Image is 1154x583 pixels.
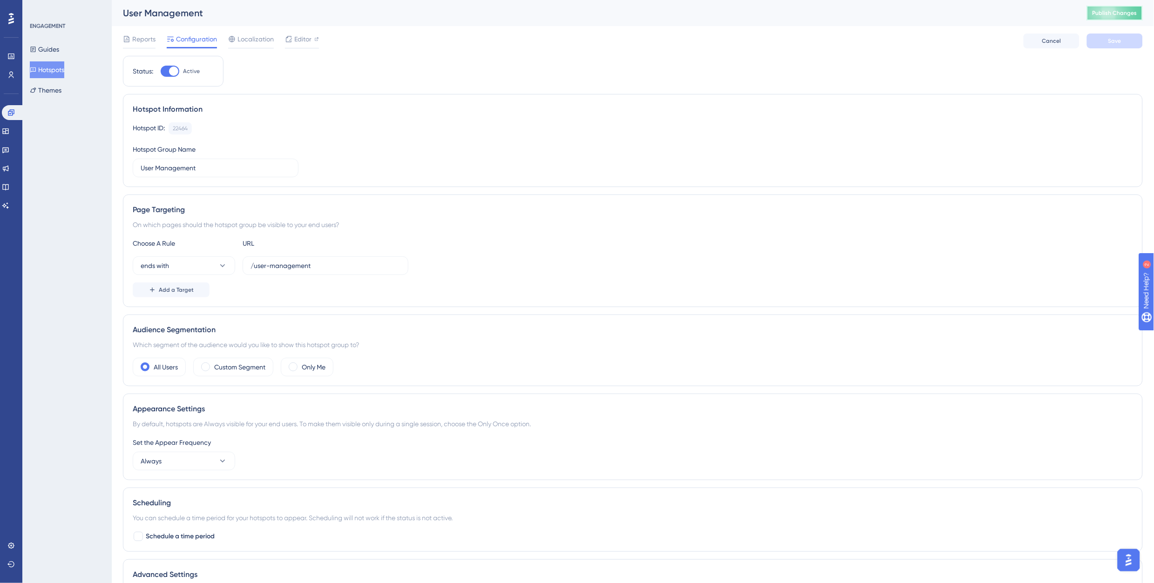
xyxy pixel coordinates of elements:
[133,122,165,134] div: Hotspot ID:
[154,362,178,373] label: All Users
[30,22,65,30] div: ENGAGEMENT
[214,362,265,373] label: Custom Segment
[30,82,61,99] button: Themes
[1042,37,1061,45] span: Cancel
[30,61,64,78] button: Hotspots
[1087,34,1143,48] button: Save
[1087,6,1143,20] button: Publish Changes
[133,204,1133,215] div: Page Targeting
[133,238,235,249] div: Choose A Rule
[133,256,235,275] button: ends with
[30,41,59,58] button: Guides
[183,67,200,75] span: Active
[132,34,156,45] span: Reports
[22,2,58,13] span: Need Help?
[176,34,217,45] span: Configuration
[159,286,194,294] span: Add a Target
[141,163,291,173] input: Type your Hotspot Group Name here
[141,260,169,271] span: ends with
[141,456,162,467] span: Always
[1115,546,1143,574] iframe: UserGuiding AI Assistant Launcher
[133,512,1133,523] div: You can schedule a time period for your hotspots to appear. Scheduling will not work if the statu...
[302,362,326,373] label: Only Me
[133,144,196,155] div: Hotspot Group Name
[146,531,215,542] span: Schedule a time period
[243,238,345,249] div: URL
[173,125,188,132] div: 22464
[251,261,401,271] input: yourwebsite.com/path
[294,34,312,45] span: Editor
[1024,34,1079,48] button: Cancel
[64,5,67,12] div: 2
[133,403,1133,415] div: Appearance Settings
[133,104,1133,115] div: Hotspot Information
[133,437,1133,448] div: Set the Appear Frequency
[238,34,274,45] span: Localization
[133,219,1133,230] div: On which pages should the hotspot group be visible to your end users?
[1093,9,1137,17] span: Publish Changes
[133,418,1133,429] div: By default, hotspots are Always visible for your end users. To make them visible only during a si...
[133,324,1133,335] div: Audience Segmentation
[133,339,1133,350] div: Which segment of the audience would you like to show this hotspot group to?
[1108,37,1121,45] span: Save
[133,66,153,77] div: Status:
[123,7,1064,20] div: User Management
[133,497,1133,509] div: Scheduling
[133,569,1133,580] div: Advanced Settings
[133,452,235,470] button: Always
[133,282,210,297] button: Add a Target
